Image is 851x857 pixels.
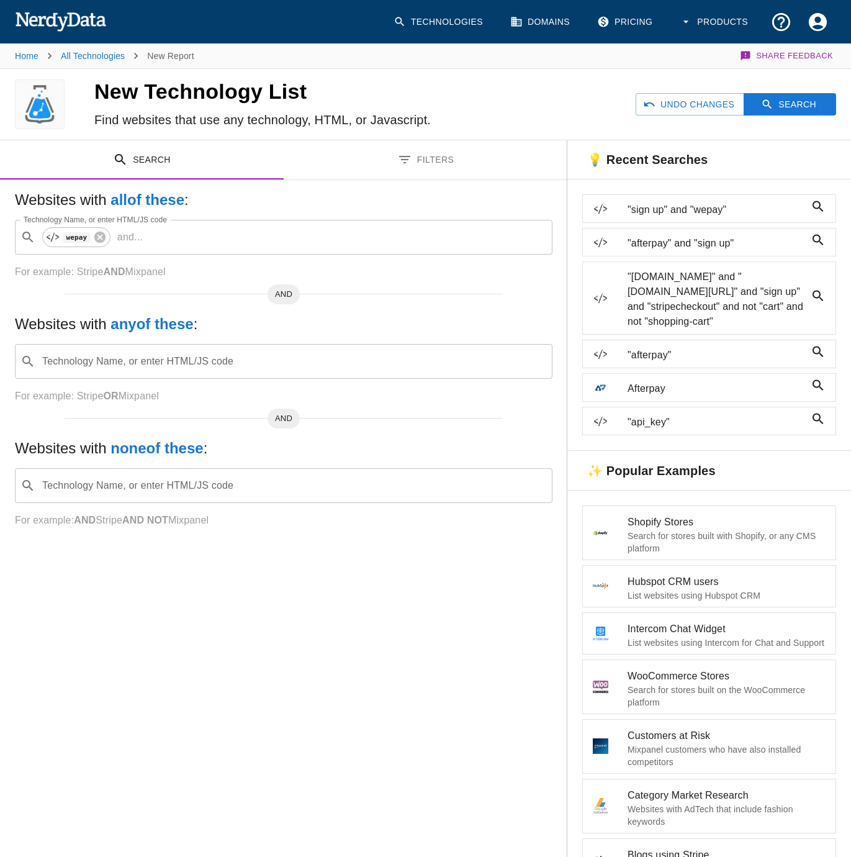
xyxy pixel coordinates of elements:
[582,228,836,256] a: "afterpay" and "sign up"
[15,438,552,458] h5: Websites with :
[94,79,461,105] h4: New Technology List
[74,515,96,525] b: AND
[110,315,193,332] b: any of these
[628,348,806,363] span: "afterpay"
[636,93,744,116] button: Undo Changes
[61,51,125,61] a: All Technologies
[503,4,580,40] a: Domains
[15,9,106,34] img: NerdyData.com
[268,412,300,425] span: AND
[582,194,836,223] a: "sign up" and "wepay"
[582,779,836,833] a: Category Market ResearchWebsites with AdTech that include fashion keywords
[386,4,493,40] a: Technologies
[147,50,194,62] p: New Report
[284,140,567,179] button: Filters
[112,230,148,245] p: and ...
[590,4,662,40] a: Pricing
[15,513,552,528] p: For example: Stripe Mixpanel
[628,669,826,684] span: WooCommerce Stores
[628,637,826,649] p: List websites using Intercom for Chat and Support
[15,51,38,61] a: Home
[567,451,725,489] h6: ✨ Popular Examples
[15,265,552,279] p: For example: Stripe Mixpanel
[582,660,836,714] a: WooCommerce StoresSearch for stores built on the WooCommerce platform
[628,803,826,828] p: Websites with AdTech that include fashion keywords
[103,266,125,277] b: AND
[628,684,826,709] p: Search for stores built on the WooCommerce platform
[628,270,806,329] span: "[DOMAIN_NAME]" and "[DOMAIN_NAME][URL]" and "sign up" and "stripecheckout" and not "cart" and no...
[672,4,758,40] button: Products
[582,612,836,655] a: Intercom Chat WidgetList websites using Intercom for Chat and Support
[582,373,836,402] a: Afterpay
[63,232,90,243] code: wepay
[42,227,110,247] div: wepay
[110,191,184,208] b: all of these
[799,4,836,40] button: Account Settings
[15,314,552,334] h5: Websites with :
[628,515,826,530] span: Shopify Stores
[122,515,168,525] b: AND NOT
[582,407,836,435] a: "api_key"
[103,391,118,401] b: OR
[628,202,806,217] span: "sign up" and "wepay"
[567,140,718,179] h6: 💡 Recent Searches
[582,565,836,607] a: Hubspot CRM usersList websites using Hubspot CRM
[582,340,836,368] a: "afterpay"
[628,589,826,602] p: List websites using Hubspot CRM
[15,389,552,404] p: For example: Stripe Mixpanel
[582,261,836,335] a: "[DOMAIN_NAME]" and "[DOMAIN_NAME][URL]" and "sign up" and "stripecheckout" and not "cart" and no...
[15,190,552,210] h5: Websites with :
[628,622,826,637] span: Intercom Chat Widget
[628,381,806,396] span: Afterpay
[628,788,826,803] span: Category Market Research
[738,43,836,68] button: Share Feedback
[628,236,806,251] span: "afterpay" and "sign up"
[24,214,167,225] label: Technology Name, or enter HTML/JS code
[268,288,300,301] span: AND
[110,440,203,456] b: none of these
[628,728,826,743] span: Customers at Risk
[582,506,836,560] a: Shopify StoresSearch for stores built with Shopify, or any CMS platform
[744,93,836,116] button: Search
[582,719,836,774] a: Customers at RiskMixpanel customers who have also installed competitors
[94,110,461,130] h6: Find websites that use any technology, HTML, or Javascript.
[15,43,194,68] nav: breadcrumb
[628,415,806,430] span: "api_key"
[628,574,826,589] span: Hubspot CRM users
[763,4,799,40] button: Support and Documentation
[628,743,826,768] p: Mixpanel customers who have also installed competitors
[628,530,826,555] p: Search for stores built with Shopify, or any CMS platform
[20,79,59,129] img: logo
